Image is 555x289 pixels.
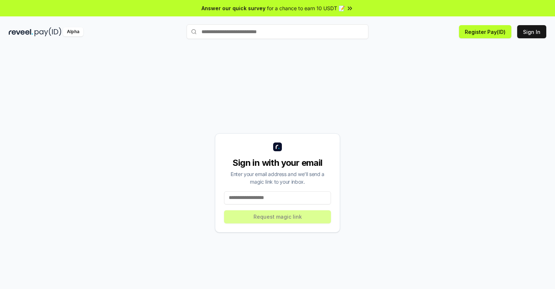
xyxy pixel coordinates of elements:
div: Alpha [63,27,83,36]
img: pay_id [35,27,61,36]
span: for a chance to earn 10 USDT 📝 [267,4,345,12]
span: Answer our quick survey [201,4,265,12]
button: Sign In [517,25,546,38]
div: Sign in with your email [224,157,331,169]
img: logo_small [273,142,282,151]
div: Enter your email address and we’ll send a magic link to your inbox. [224,170,331,185]
button: Register Pay(ID) [459,25,511,38]
img: reveel_dark [9,27,33,36]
